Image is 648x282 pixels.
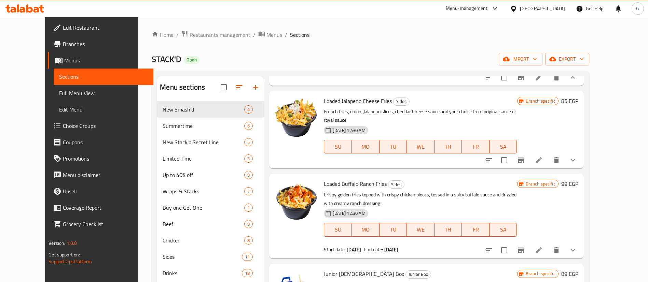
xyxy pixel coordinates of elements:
[504,55,537,63] span: import
[405,270,431,279] div: Junior Box
[388,181,404,189] span: Sides
[163,171,244,179] div: Up to 40% off
[242,253,253,261] div: items
[497,153,511,167] span: Select to update
[48,19,153,36] a: Edit Restaurant
[231,79,247,95] span: Sort sections
[163,154,244,163] span: Limited Time
[497,243,511,257] span: Select to update
[324,179,387,189] span: Loaded Buffalo Ranch Fries
[347,245,361,254] b: [DATE]
[184,57,199,63] span: Open
[258,30,282,39] a: Menus
[523,181,558,187] span: Branch specific
[535,156,543,164] a: Edit menu item
[407,223,435,237] button: WE
[245,106,252,113] span: 4
[49,257,92,266] a: Support.OpsPlatform
[384,245,399,254] b: [DATE]
[481,152,497,168] button: sort-choices
[163,269,242,277] div: Drinks
[184,56,199,64] div: Open
[324,223,351,237] button: SU
[48,150,153,167] a: Promotions
[48,118,153,134] a: Choice Groups
[324,269,404,279] span: Junior [DEMOGRAPHIC_DATA] Box
[465,225,487,235] span: FR
[382,142,404,152] span: TU
[446,4,488,13] div: Menu-management
[245,123,252,129] span: 6
[54,85,153,101] a: Full Menu View
[245,205,252,211] span: 1
[275,179,318,223] img: Loaded Buffalo Ranch Fries
[163,122,244,130] span: Summertime
[569,73,577,81] svg: Show Choices
[157,150,264,167] div: Limited Time3
[163,138,244,146] span: New Stack'd Secret Line
[49,239,65,248] span: Version:
[462,140,490,153] button: FR
[64,56,148,64] span: Menus
[63,122,148,130] span: Choice Groups
[163,220,244,228] span: Beef
[523,270,558,277] span: Branch specific
[565,69,581,86] button: show more
[245,188,252,195] span: 7
[157,232,264,249] div: Chicken8
[561,96,578,106] h6: 85 EGP
[59,105,148,114] span: Edit Menu
[324,107,517,124] p: French fries, onion, Jalapeno slices, cheddar Cheese sauce and your choice from original sauce or...
[63,220,148,228] span: Grocery Checklist
[561,269,578,279] h6: 89 EGP
[523,98,558,104] span: Branch specific
[406,270,431,278] span: Junior Box
[152,51,181,67] span: STACK'D
[352,223,380,237] button: MO
[324,140,351,153] button: SU
[462,223,490,237] button: FR
[157,199,264,216] div: Buy one Get One1
[157,249,264,265] div: Sides11
[513,69,529,86] button: Branch-specific-item
[163,236,244,244] span: Chicken
[48,36,153,52] a: Branches
[352,140,380,153] button: MO
[561,179,578,189] h6: 99 EGP
[497,70,511,85] span: Select to update
[548,242,565,258] button: delete
[636,5,639,12] span: G
[49,250,80,259] span: Get support on:
[63,154,148,163] span: Promotions
[244,105,253,114] div: items
[513,242,529,258] button: Branch-specific-item
[59,89,148,97] span: Full Menu View
[245,155,252,162] span: 3
[437,225,459,235] span: TH
[244,122,253,130] div: items
[324,245,346,254] span: Start date:
[63,24,148,32] span: Edit Restaurant
[290,31,309,39] span: Sections
[163,105,244,114] div: New Smash'd
[157,118,264,134] div: Summertime6
[355,142,377,152] span: MO
[481,242,497,258] button: sort-choices
[548,69,565,86] button: delete
[435,140,462,153] button: TH
[190,31,250,39] span: Restaurants management
[330,127,368,134] span: [DATE] 12:30 AM
[247,79,264,95] button: Add section
[67,239,77,248] span: 1.0.0
[244,236,253,244] div: items
[160,82,205,92] h2: Menu sections
[163,253,242,261] span: Sides
[176,31,179,39] li: /
[330,210,368,217] span: [DATE] 12:30 AM
[569,246,577,254] svg: Show Choices
[163,204,244,212] span: Buy one Get One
